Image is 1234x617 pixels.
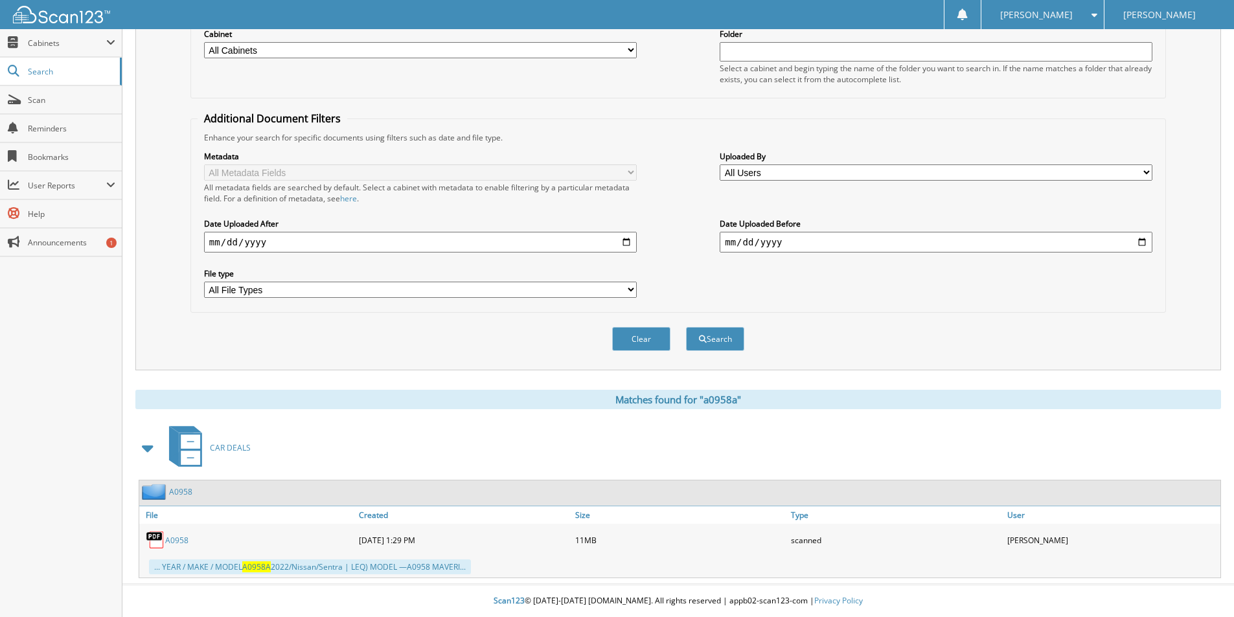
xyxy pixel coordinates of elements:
[720,151,1152,162] label: Uploaded By
[28,208,115,219] span: Help
[720,232,1152,252] input: end
[198,132,1159,143] div: Enhance your search for specific documents using filters such as date and file type.
[1004,506,1220,524] a: User
[720,28,1152,39] label: Folder
[13,6,110,23] img: scan123-logo-white.svg
[720,218,1152,229] label: Date Uploaded Before
[204,182,637,204] div: All metadata fields are searched by default. Select a cabinet with metadata to enable filtering b...
[494,595,525,606] span: Scan123
[210,442,251,453] span: CAR DEALS
[612,327,670,351] button: Clear
[28,151,115,163] span: Bookmarks
[169,486,192,497] a: A0958
[135,390,1221,409] div: Matches found for "a0958a"
[356,506,572,524] a: Created
[1000,11,1073,19] span: [PERSON_NAME]
[146,530,165,550] img: PDF.png
[204,151,637,162] label: Metadata
[204,28,637,39] label: Cabinet
[1123,11,1196,19] span: [PERSON_NAME]
[340,193,357,204] a: here
[788,527,1004,553] div: scanned
[28,237,115,248] span: Announcements
[788,506,1004,524] a: Type
[122,585,1234,617] div: © [DATE]-[DATE] [DOMAIN_NAME]. All rights reserved | appb02-scan123-com |
[106,238,117,248] div: 1
[356,527,572,553] div: [DATE] 1:29 PM
[204,268,637,279] label: File type
[28,123,115,134] span: Reminders
[28,180,106,191] span: User Reports
[161,422,251,473] a: CAR DEALS
[204,232,637,252] input: start
[686,327,744,351] button: Search
[572,527,788,553] div: 11MB
[149,559,471,574] div: ... YEAR / MAKE / MODEL 2022/Nissan/Sentra | LEQ) MODEL —A0958 MAVERI...
[242,561,271,572] span: A0958A
[139,506,356,524] a: File
[572,506,788,524] a: Size
[198,111,347,126] legend: Additional Document Filters
[28,66,113,77] span: Search
[28,38,106,49] span: Cabinets
[142,484,169,500] img: folder2.png
[28,95,115,106] span: Scan
[204,218,637,229] label: Date Uploaded After
[720,63,1152,85] div: Select a cabinet and begin typing the name of the folder you want to search in. If the name match...
[1004,527,1220,553] div: [PERSON_NAME]
[814,595,863,606] a: Privacy Policy
[165,535,189,546] a: A0958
